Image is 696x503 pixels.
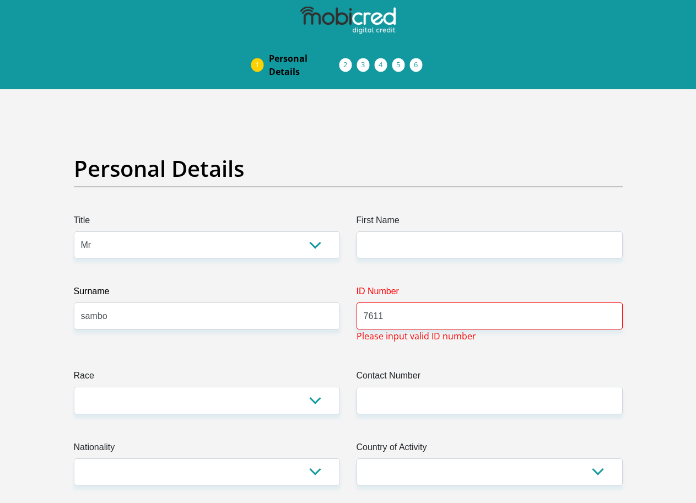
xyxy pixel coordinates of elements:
[269,52,339,78] span: Personal Details
[357,441,623,458] label: Country of Activity
[300,7,395,34] img: mobicred logo
[357,302,623,329] input: ID Number
[357,369,623,387] label: Contact Number
[74,285,340,302] label: Surname
[74,214,340,231] label: Title
[74,155,623,182] h2: Personal Details
[357,329,476,343] span: Please input valid ID number
[357,387,623,414] input: Contact Number
[74,369,340,387] label: Race
[74,441,340,458] label: Nationality
[357,285,623,302] label: ID Number
[357,231,623,258] input: First Name
[74,302,340,329] input: Surname
[357,214,623,231] label: First Name
[260,47,348,83] a: PersonalDetails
